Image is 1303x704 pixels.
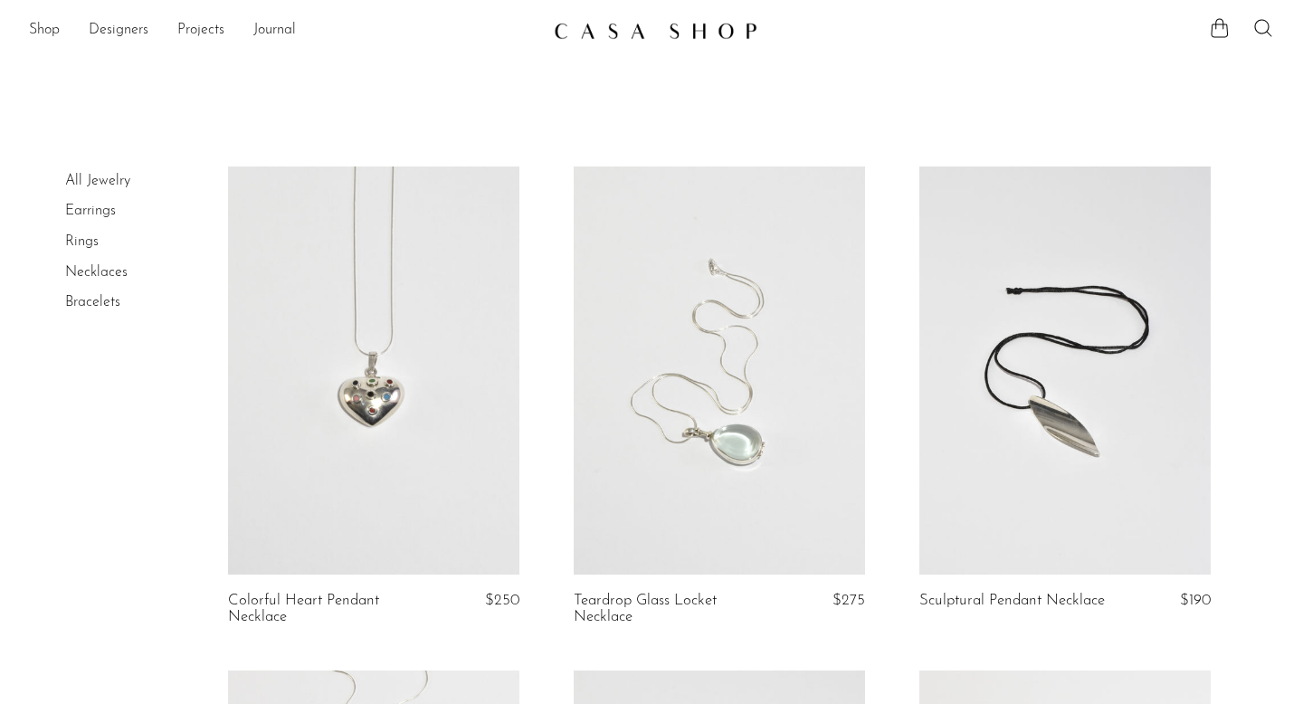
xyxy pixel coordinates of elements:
a: Sculptural Pendant Necklace [919,593,1105,609]
span: $190 [1180,593,1211,608]
a: All Jewelry [65,174,130,188]
a: Projects [177,19,224,43]
a: Designers [89,19,148,43]
a: Colorful Heart Pendant Necklace [228,593,421,626]
nav: Desktop navigation [29,15,539,46]
span: $250 [485,593,519,608]
ul: NEW HEADER MENU [29,15,539,46]
a: Shop [29,19,60,43]
a: Earrings [65,204,116,218]
a: Teardrop Glass Locket Necklace [574,593,766,626]
span: $275 [832,593,865,608]
a: Journal [253,19,296,43]
a: Rings [65,234,99,249]
a: Bracelets [65,295,120,309]
a: Necklaces [65,265,128,280]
